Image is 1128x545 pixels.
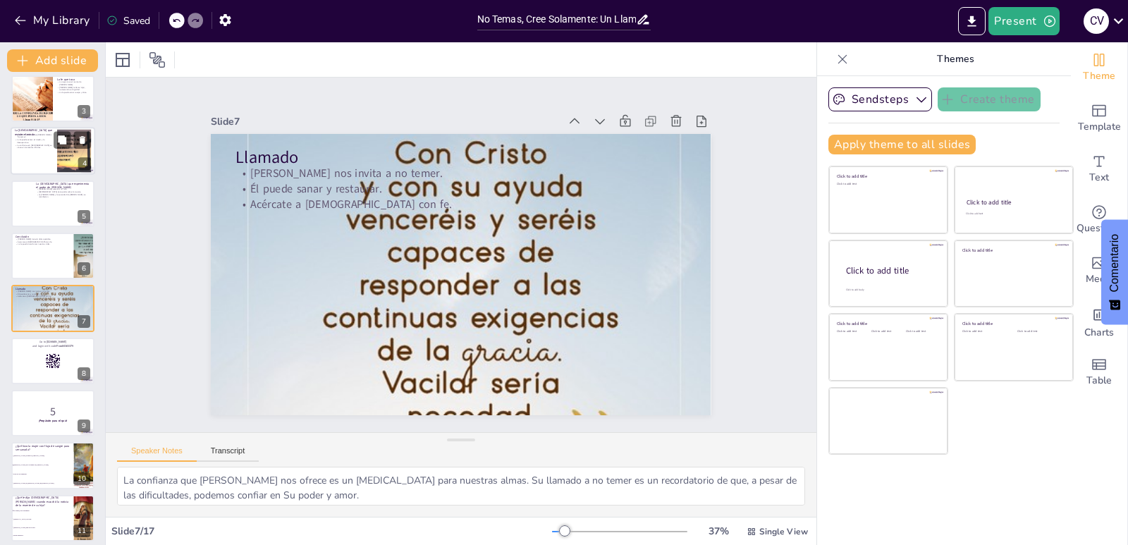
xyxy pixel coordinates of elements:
[16,404,90,420] p: 5
[1071,245,1127,296] div: Add images, graphics, shapes or video
[117,446,197,462] button: Speaker Notes
[988,7,1059,35] button: Present
[13,482,73,484] span: [PERSON_NAME] se [PERSON_NAME] de [PERSON_NAME].
[16,344,90,348] p: and login with code
[828,135,976,154] button: Apply theme to all slides
[39,419,68,422] strong: ¡Prepárate para el quiz!
[938,87,1041,111] button: Create theme
[1108,234,1120,293] font: Comentario
[111,525,552,538] div: Slide 7 / 17
[78,262,90,275] div: 6
[57,78,90,82] p: La fe que toca
[16,243,70,246] p: La fe puede transformar nuestras vidas.
[1084,7,1109,35] button: C V
[13,534,73,536] span: Debes dejarla ir.
[73,525,90,537] div: 11
[1086,373,1112,388] span: Table
[967,198,1060,207] div: Click to add title
[78,158,91,171] div: 4
[966,212,1060,216] div: Click to add text
[16,238,70,240] p: [PERSON_NAME] tiene la última palabra.
[74,132,91,149] button: Delete Slide
[78,315,90,328] div: 7
[78,420,90,432] div: 9
[13,510,73,511] span: No temas, cree solamente.
[1071,93,1127,144] div: Add ready made slides
[1089,170,1109,185] span: Text
[16,340,90,344] p: Go to
[958,7,986,35] button: Export to PowerPoint
[16,290,90,293] p: [PERSON_NAME] nos invita a no temer.
[106,14,150,27] div: Saved
[854,42,1057,76] p: Themes
[16,240,70,243] p: Acercarse a [DEMOGRAPHIC_DATA] con fe.
[837,183,938,186] div: Click to add text
[236,166,686,181] p: [PERSON_NAME] nos invita a no temer.
[36,190,90,193] p: [DEMOGRAPHIC_DATA] tiene poder sobre la muerte.
[962,321,1063,326] div: Click to add title
[11,127,95,175] div: https://cdn.sendsteps.com/images/logo/sendsteps_logo_white.pnghttps://cdn.sendsteps.com/images/lo...
[962,330,1007,333] div: Click to add text
[846,265,936,277] div: Click to add title
[197,446,259,462] button: Transcript
[54,132,70,149] button: Duplicate Slide
[16,235,70,239] p: Conclusión
[11,75,94,122] div: https://cdn.sendsteps.com/images/logo/sendsteps_logo_white.pnghttps://cdn.sendsteps.com/images/lo...
[962,247,1063,252] div: Click to add title
[15,144,53,149] p: La confianza en [DEMOGRAPHIC_DATA] es clave en momentos difíciles.
[1071,42,1127,93] div: Change the overall theme
[57,91,90,94] p: La fe puede sanar cuerpo y alma.
[15,133,53,138] p: [PERSON_NAME] le dice [PERSON_NAME] 'No temas'.
[36,188,90,190] p: [PERSON_NAME] resucita a la niña.
[837,330,869,333] div: Click to add text
[837,321,938,326] div: Click to add title
[11,338,94,384] div: https://cdn.sendsteps.com/images/logo/sendsteps_logo_white.pnghttps://cdn.sendsteps.com/images/lo...
[906,330,938,333] div: Click to add text
[13,455,73,456] span: [PERSON_NAME] le habló a [PERSON_NAME].
[846,288,935,292] div: Click to add body
[13,518,73,520] span: [MEDICAL_DATA] por ella.
[1101,220,1128,325] button: Comentarios - Mostrar encuesta
[11,180,94,227] div: https://cdn.sendsteps.com/images/logo/sendsteps_logo_white.pnghttps://cdn.sendsteps.com/images/lo...
[111,49,134,71] div: Layout
[1017,330,1062,333] div: Click to add text
[1086,271,1113,287] span: Media
[236,146,686,169] p: Llamado
[117,467,805,506] textarea: La confianza que [PERSON_NAME] nos ofrece es un [MEDICAL_DATA] para nuestras almas. Su llamado a ...
[11,9,96,32] button: My Library
[57,86,90,91] p: [PERSON_NAME] la llama 'Hija', restaurando su dignidad.
[78,105,90,118] div: 3
[15,139,53,144] p: La fe puede vencer el miedo y la desesperanza.
[236,181,686,197] p: Él puede sanar y restaurar.
[78,367,90,380] div: 8
[11,495,94,541] div: 11
[73,472,90,485] div: 10
[1083,68,1115,84] span: Theme
[36,193,90,198] p: La [PERSON_NAME] y la autoridad de [PERSON_NAME] se manifiestan.
[837,173,938,179] div: Click to add title
[828,87,932,111] button: Sendsteps
[701,525,735,538] div: 37 %
[78,210,90,223] div: 5
[13,527,73,528] span: [PERSON_NAME] está en el cielo.
[16,287,90,291] p: Llamado
[211,115,558,128] div: Slide 7
[1084,325,1114,341] span: Charts
[16,443,70,451] p: ¿Qué hizo la mujer con flujo de sangre para ser sanada?
[1071,195,1127,245] div: Get real-time input from your audience
[7,49,98,72] button: Add slide
[1071,296,1127,347] div: Add charts and graphs
[236,197,686,212] p: Acércate a [DEMOGRAPHIC_DATA] con fe.
[47,340,67,343] strong: [DOMAIN_NAME]
[1071,144,1127,195] div: Add text boxes
[477,9,637,30] input: Insert title
[1077,221,1122,236] span: Questions
[11,233,94,279] div: https://cdn.sendsteps.com/images/logo/sendsteps_logo_white.pnghttps://cdn.sendsteps.com/images/lo...
[871,330,903,333] div: Click to add text
[11,390,94,436] div: 9
[57,81,90,86] p: La mujer toca el manto de [PERSON_NAME].
[13,464,73,465] span: [PERSON_NAME] tocó el manto de [PERSON_NAME].
[36,182,90,190] p: La [DEMOGRAPHIC_DATA] que experimenta el poder de [PERSON_NAME]
[1084,8,1109,34] div: C V
[149,51,166,68] span: Position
